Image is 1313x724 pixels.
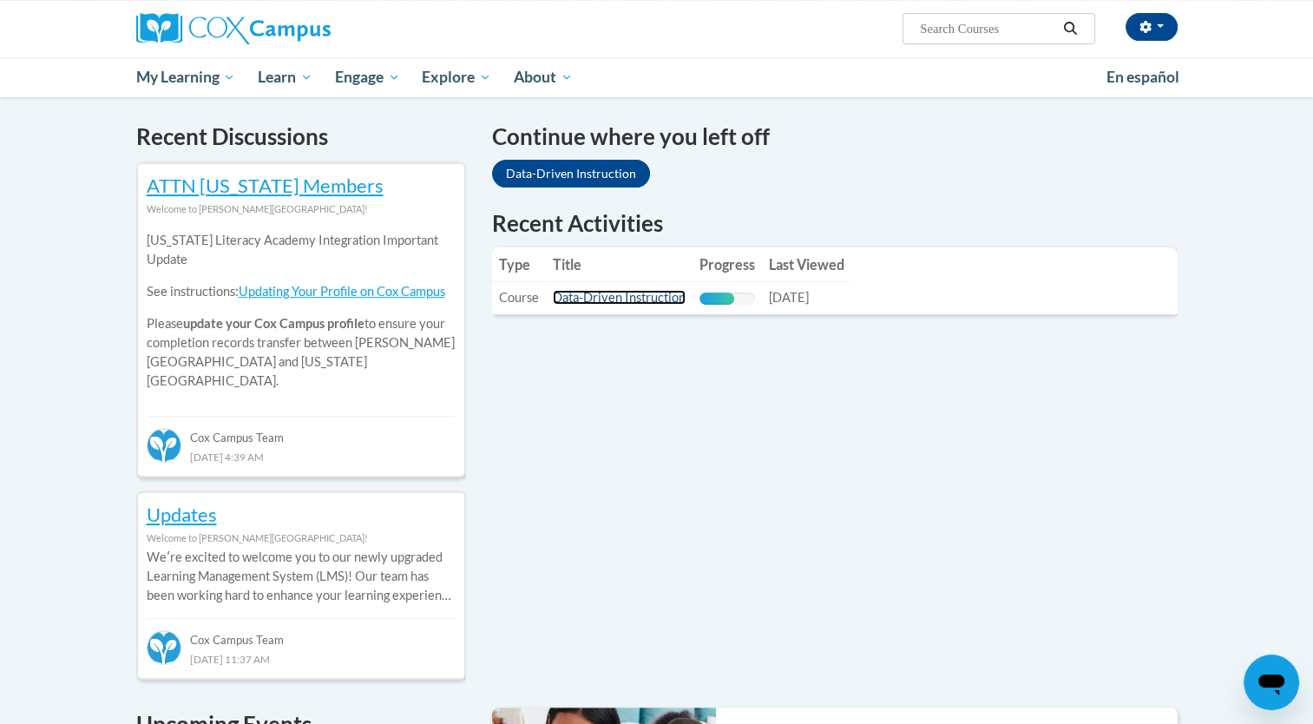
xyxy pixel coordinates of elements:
a: En español [1095,59,1191,95]
a: Engage [324,57,411,97]
div: [DATE] 4:39 AM [147,447,456,466]
a: Data-Driven Instruction [492,160,650,188]
th: Type [492,247,546,282]
span: Engage [335,67,400,88]
div: Please to ensure your completion records transfer between [PERSON_NAME][GEOGRAPHIC_DATA] and [US_... [147,219,456,404]
h4: Recent Discussions [136,120,466,154]
a: ATTN [US_STATE] Members [147,174,384,197]
span: Explore [422,67,491,88]
div: Welcome to [PERSON_NAME][GEOGRAPHIC_DATA]! [147,200,456,219]
p: [US_STATE] Literacy Academy Integration Important Update [147,231,456,269]
p: See instructions: [147,282,456,301]
p: Weʹre excited to welcome you to our newly upgraded Learning Management System (LMS)! Our team has... [147,548,456,605]
h4: Continue where you left off [492,120,1178,154]
a: Cox Campus [136,13,466,44]
div: Progress, % [699,293,735,305]
span: En español [1106,68,1179,86]
div: [DATE] 11:37 AM [147,649,456,668]
img: Cox Campus Team [147,428,181,463]
span: My Learning [135,67,235,88]
input: Search Courses [918,18,1057,39]
th: Last Viewed [762,247,851,282]
span: About [514,67,573,88]
a: Data-Driven Instruction [553,290,686,305]
button: Account Settings [1126,13,1178,41]
a: Updates [147,503,217,526]
a: Explore [410,57,502,97]
div: Cox Campus Team [147,618,456,649]
iframe: Button to launch messaging window [1244,655,1299,710]
a: Learn [246,57,324,97]
img: Cox Campus Team [147,630,181,665]
span: Course [499,290,539,305]
span: Learn [258,67,312,88]
div: Cox Campus Team [147,416,456,447]
a: Updating Your Profile on Cox Campus [239,284,445,299]
div: Main menu [110,57,1204,97]
b: update your Cox Campus profile [183,316,364,331]
h1: Recent Activities [492,207,1178,239]
div: Welcome to [PERSON_NAME][GEOGRAPHIC_DATA]! [147,529,456,548]
span: [DATE] [769,290,809,305]
a: About [502,57,584,97]
a: My Learning [125,57,247,97]
img: Cox Campus [136,13,331,44]
th: Title [546,247,693,282]
th: Progress [693,247,762,282]
button: Search [1057,18,1083,39]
